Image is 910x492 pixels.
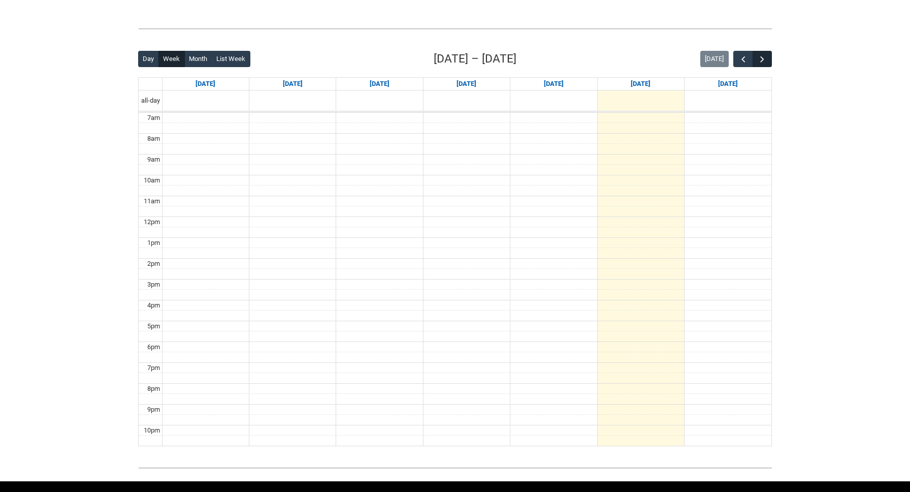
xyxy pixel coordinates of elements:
[145,280,162,290] div: 3pm
[281,78,305,90] a: Go to September 8, 2025
[145,134,162,144] div: 8am
[139,96,162,106] span: all-day
[145,363,162,373] div: 7pm
[434,50,516,68] h2: [DATE] – [DATE]
[753,51,772,68] button: Next Week
[142,175,162,186] div: 10am
[193,78,217,90] a: Go to September 7, 2025
[142,425,162,436] div: 10pm
[700,51,729,67] button: [DATE]
[542,78,566,90] a: Go to September 11, 2025
[142,196,162,206] div: 11am
[138,463,772,473] img: REDU_GREY_LINE
[158,51,185,67] button: Week
[142,217,162,227] div: 12pm
[733,51,753,68] button: Previous Week
[184,51,212,67] button: Month
[145,300,162,311] div: 4pm
[716,78,740,90] a: Go to September 13, 2025
[145,155,162,165] div: 9am
[145,342,162,352] div: 6pm
[138,23,772,34] img: REDU_GREY_LINE
[138,51,159,67] button: Day
[145,405,162,415] div: 9pm
[629,78,653,90] a: Go to September 12, 2025
[145,259,162,269] div: 2pm
[145,321,162,331] div: 5pm
[212,51,250,67] button: List Week
[454,78,478,90] a: Go to September 10, 2025
[145,113,162,123] div: 7am
[145,384,162,394] div: 8pm
[145,238,162,248] div: 1pm
[368,78,392,90] a: Go to September 9, 2025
